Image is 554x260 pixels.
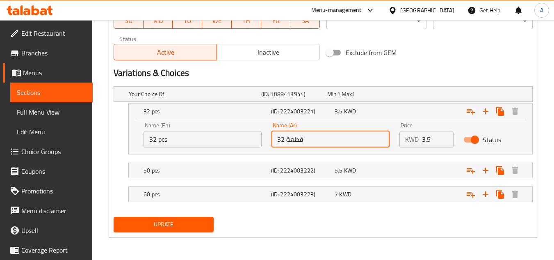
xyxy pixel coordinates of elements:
[261,12,291,29] button: FR
[114,12,144,29] button: SU
[271,107,331,115] h5: (ID: 2224003221)
[220,46,317,58] span: Inactive
[290,12,320,29] button: SA
[21,206,86,216] span: Menu disclaimer
[129,90,258,98] h5: Your Choice Of:
[326,13,426,29] div: ​
[23,68,86,78] span: Menus
[3,181,93,201] a: Promotions
[344,106,356,117] span: KWD
[327,89,337,99] span: Min
[493,163,508,178] button: Clone new choice
[478,104,493,119] button: Add new choice
[21,166,86,176] span: Coupons
[335,165,342,176] span: 5.5
[114,67,533,79] h2: Variations & Choices
[235,15,258,27] span: TH
[117,15,140,27] span: SU
[3,240,93,260] a: Coverage Report
[21,48,86,58] span: Branches
[3,23,93,43] a: Edit Restaurant
[10,102,93,122] a: Full Menu View
[3,201,93,221] a: Menu disclaimer
[217,44,320,60] button: Inactive
[271,190,331,198] h5: (ID: 2224003223)
[21,186,86,196] span: Promotions
[173,12,202,29] button: TU
[129,187,532,202] div: Expand
[352,89,355,99] span: 1
[114,44,217,60] button: Active
[271,131,390,147] input: Enter name Ar
[433,13,533,29] div: ​
[422,131,454,147] input: Please enter price
[342,89,352,99] span: Max
[21,225,86,235] span: Upsell
[114,217,213,232] button: Update
[493,104,508,119] button: Clone new choice
[483,135,501,145] span: Status
[337,89,340,99] span: 1
[114,87,532,101] div: Expand
[264,15,287,27] span: FR
[202,12,232,29] button: WE
[400,6,454,15] div: [GEOGRAPHIC_DATA]
[176,15,199,27] span: TU
[540,6,543,15] span: A
[493,187,508,202] button: Clone new choice
[129,104,532,119] div: Expand
[17,87,86,97] span: Sections
[335,106,342,117] span: 3.5
[129,163,532,178] div: Expand
[478,187,493,202] button: Add new choice
[144,190,268,198] h5: 60 pcs
[339,189,351,200] span: KWD
[346,48,397,58] span: Exclude from GEM
[508,104,522,119] button: Delete 32 pcs
[508,187,522,202] button: Delete 60 pcs
[205,15,228,27] span: WE
[271,166,331,175] h5: (ID: 2224003222)
[508,163,522,178] button: Delete 50 pcs
[3,43,93,63] a: Branches
[3,161,93,181] a: Coupons
[17,127,86,137] span: Edit Menu
[3,63,93,83] a: Menus
[463,163,478,178] button: Add choice group
[147,15,170,27] span: MO
[117,46,214,58] span: Active
[17,107,86,117] span: Full Menu View
[311,5,362,15] div: Menu-management
[120,219,207,230] span: Update
[478,163,493,178] button: Add new choice
[3,142,93,161] a: Choice Groups
[144,166,268,175] h5: 50 pcs
[261,90,324,98] h5: (ID: 1088413944)
[10,83,93,102] a: Sections
[405,134,419,144] p: KWD
[294,15,317,27] span: SA
[335,189,338,200] span: 7
[463,187,478,202] button: Add choice group
[21,28,86,38] span: Edit Restaurant
[21,147,86,156] span: Choice Groups
[3,221,93,240] a: Upsell
[344,165,356,176] span: KWD
[232,12,261,29] button: TH
[21,245,86,255] span: Coverage Report
[463,104,478,119] button: Add choice group
[144,131,262,147] input: Enter name En
[327,90,390,98] div: ,
[144,12,173,29] button: MO
[10,122,93,142] a: Edit Menu
[144,107,268,115] h5: 32 pcs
